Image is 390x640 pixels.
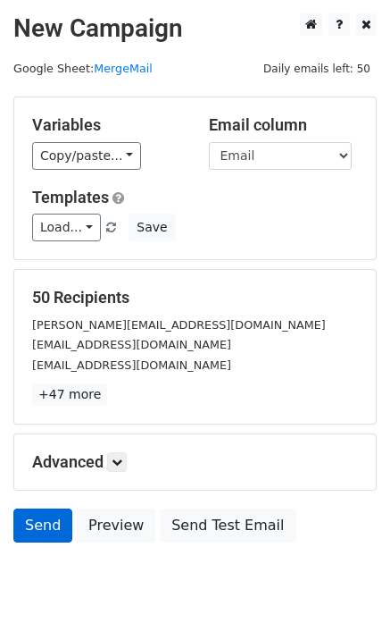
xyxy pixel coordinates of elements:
[13,509,72,543] a: Send
[301,554,390,640] iframe: Chat Widget
[13,13,377,44] h2: New Campaign
[32,358,231,372] small: [EMAIL_ADDRESS][DOMAIN_NAME]
[77,509,155,543] a: Preview
[209,115,359,135] h5: Email column
[32,383,107,406] a: +47 more
[32,288,358,307] h5: 50 Recipients
[13,62,153,75] small: Google Sheet:
[257,59,377,79] span: Daily emails left: 50
[32,214,101,241] a: Load...
[32,318,326,332] small: [PERSON_NAME][EMAIL_ADDRESS][DOMAIN_NAME]
[32,142,141,170] a: Copy/paste...
[129,214,175,241] button: Save
[32,115,182,135] h5: Variables
[257,62,377,75] a: Daily emails left: 50
[32,452,358,472] h5: Advanced
[160,509,295,543] a: Send Test Email
[32,338,231,351] small: [EMAIL_ADDRESS][DOMAIN_NAME]
[32,188,109,206] a: Templates
[94,62,153,75] a: MergeMail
